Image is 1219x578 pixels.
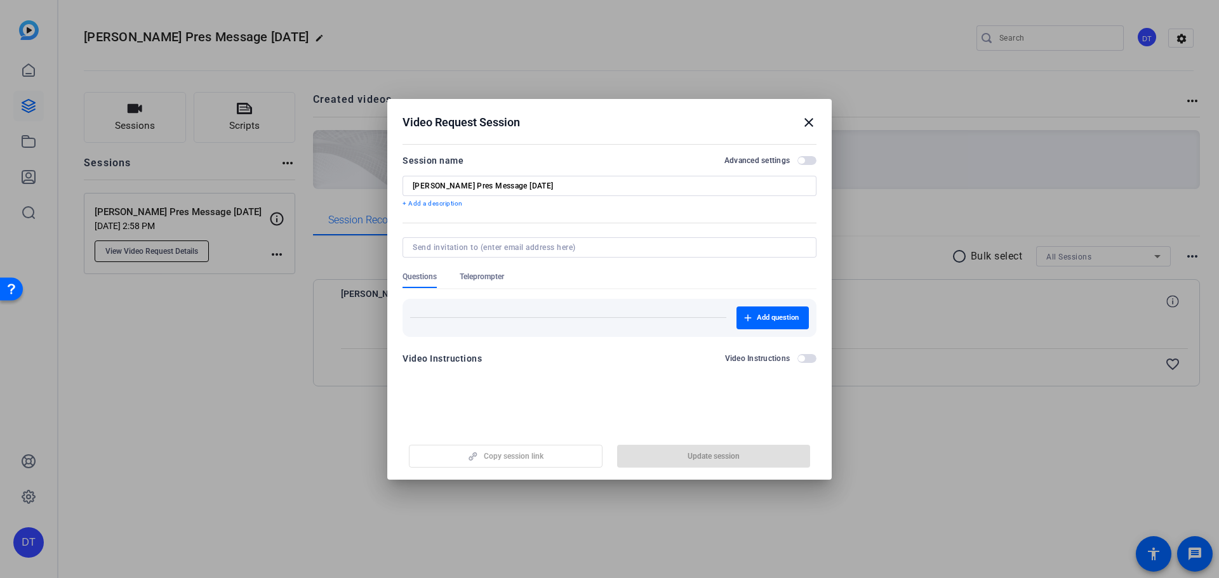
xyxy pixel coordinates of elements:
button: Add question [736,306,809,329]
mat-icon: close [801,115,816,130]
div: Session name [403,153,463,168]
span: Teleprompter [460,272,504,282]
div: Video Request Session [403,115,816,130]
span: Add question [757,313,799,323]
span: Questions [403,272,437,282]
h2: Advanced settings [724,155,790,166]
input: Send invitation to (enter email address here) [413,242,801,253]
input: Enter Session Name [413,181,806,191]
p: + Add a description [403,199,816,209]
h2: Video Instructions [725,353,790,364]
div: Video Instructions [403,351,482,366]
